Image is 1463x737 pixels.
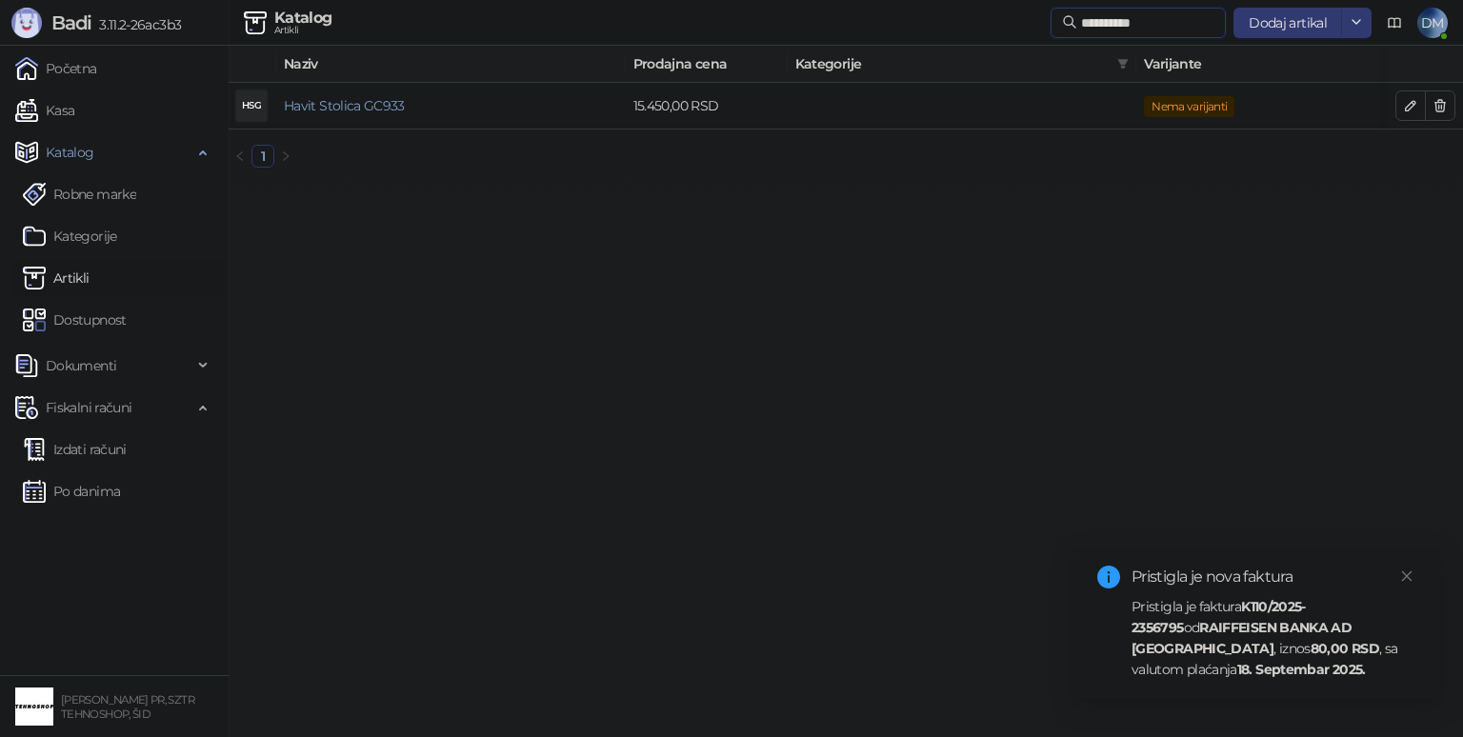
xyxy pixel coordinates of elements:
div: HSG [236,90,267,121]
div: Pristigla je nova faktura [1132,566,1417,588]
td: Havit Stolica GC933 [276,83,626,129]
a: Robne marke [23,175,136,213]
strong: K110/2025-2356795 [1132,598,1306,636]
span: Nema varijanti [1144,96,1234,117]
span: DM [1417,8,1448,38]
th: Naziv [276,46,626,83]
span: 3.11.2-26ac3b3 [91,16,181,33]
strong: RAIFFEISEN BANKA AD [GEOGRAPHIC_DATA] [1132,619,1352,657]
span: Katalog [46,133,94,171]
img: Artikli [244,11,267,34]
a: Dokumentacija [1379,8,1410,38]
li: Prethodna strana [229,145,251,168]
a: Izdati računi [23,430,127,468]
span: right [280,150,291,162]
td: 15.450,00 RSD [626,83,788,129]
span: Fiskalni računi [46,388,131,427]
span: filter [1113,50,1132,78]
div: Katalog [274,10,332,26]
span: Dodaj artikal [1249,14,1327,31]
div: Artikli [274,26,332,35]
span: Badi [51,11,91,34]
a: Close [1396,566,1417,587]
li: Sledeća strana [274,145,297,168]
span: Kategorije [795,53,1111,74]
li: 1 [251,145,274,168]
span: filter [1117,58,1129,70]
a: ArtikliArtikli [23,259,90,297]
div: Pristigla je faktura od , iznos , sa valutom plaćanja [1132,596,1417,680]
a: 1 [252,146,273,167]
a: Havit Stolica GC933 [284,97,405,114]
a: Po danima [23,472,120,510]
img: Logo [11,8,42,38]
span: close [1400,569,1413,583]
span: info-circle [1097,566,1120,588]
button: right [274,145,297,168]
a: Dostupnost [23,301,127,339]
button: Dodaj artikal [1233,8,1342,38]
a: Kategorije [23,217,117,255]
a: Početna [15,50,97,88]
strong: 80,00 RSD [1311,640,1379,657]
th: Prodajna cena [626,46,788,83]
span: left [234,150,246,162]
a: Kasa [15,91,74,129]
img: 64x64-companyLogo-68805acf-9e22-4a20-bcb3-9756868d3d19.jpeg [15,687,53,726]
button: left [229,145,251,168]
small: [PERSON_NAME] PR, SZTR TEHNOSHOP, ŠID [61,693,194,721]
span: Dokumenti [46,347,116,385]
strong: 18. Septembar 2025. [1237,661,1366,678]
img: Artikli [23,267,46,289]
